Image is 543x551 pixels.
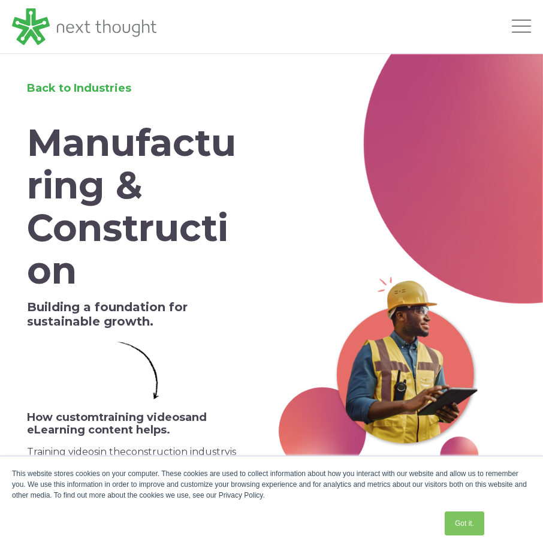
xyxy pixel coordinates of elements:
span: Training videos [27,446,98,457]
img: LG - NextThought Logo [12,8,156,44]
a: Got it. [445,511,484,535]
h6: How custom and eLearning content helps. [27,411,249,437]
span: training videos [99,411,185,424]
span: construction industry [126,446,230,457]
a: Back to Industries [27,82,131,95]
button: Open Mobile Menu [512,20,531,34]
h1: Manufacturing & Construction [27,122,249,293]
img: Manufacturing-Header [279,261,480,475]
img: Simple Arrow [117,342,159,399]
div: This website stores cookies on your computer. These cookies are used to collect information about... [12,468,531,501]
h5: Building a foundation for sustainable growth. [27,300,249,329]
